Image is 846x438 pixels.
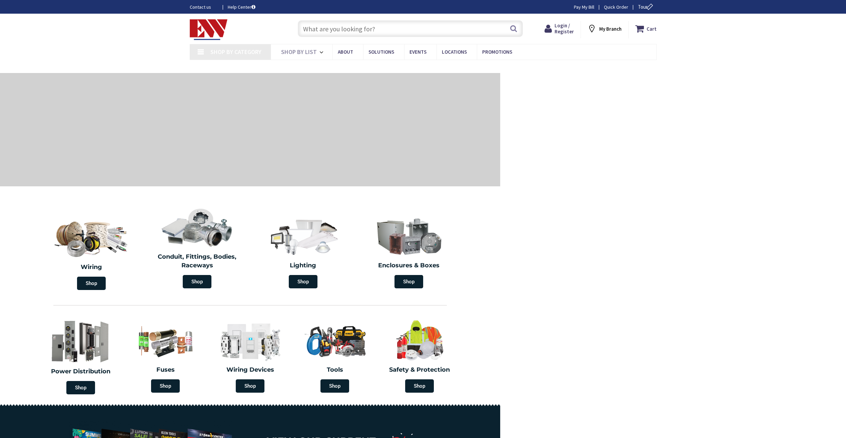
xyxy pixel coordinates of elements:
[368,49,394,55] span: Solutions
[405,379,434,393] span: Shop
[394,275,423,288] span: Shop
[638,4,655,10] span: Tour
[146,205,249,292] a: Conduit, Fittings, Bodies, Raceways Shop
[190,19,228,40] img: Electrical Wholesalers, Inc.
[209,316,291,396] a: Wiring Devices Shop
[545,23,574,35] a: Login / Register
[252,213,354,292] a: Lighting Shop
[604,4,628,10] a: Quick Order
[125,316,206,396] a: Fuses Shop
[38,213,144,293] a: Wiring Shop
[38,315,123,398] a: Power Distribution Shop
[213,366,287,374] h2: Wiring Devices
[298,20,523,37] input: What are you looking for?
[482,49,512,55] span: Promotions
[358,213,461,292] a: Enclosures & Boxes Shop
[587,23,622,35] div: My Branch
[361,261,457,270] h2: Enclosures & Boxes
[190,4,217,10] a: Contact us
[442,49,467,55] span: Locations
[236,379,264,393] span: Shop
[281,48,317,56] span: Shop By List
[574,4,594,10] a: Pay My Bill
[382,366,457,374] h2: Safety & Protection
[255,261,351,270] h2: Lighting
[228,4,255,10] a: Help Center
[151,379,180,393] span: Shop
[42,367,120,376] h2: Power Distribution
[555,22,574,35] span: Login / Register
[338,49,353,55] span: About
[320,379,349,393] span: Shop
[210,48,261,56] span: Shop By Category
[42,263,141,272] h2: Wiring
[77,277,106,290] span: Shop
[297,366,372,374] h2: Tools
[647,23,657,35] strong: Cart
[183,275,211,288] span: Shop
[66,381,95,394] span: Shop
[128,366,203,374] h2: Fuses
[409,49,427,55] span: Events
[379,316,460,396] a: Safety & Protection Shop
[635,23,657,35] a: Cart
[599,26,622,32] strong: My Branch
[289,275,317,288] span: Shop
[149,253,245,270] h2: Conduit, Fittings, Bodies, Raceways
[294,316,375,396] a: Tools Shop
